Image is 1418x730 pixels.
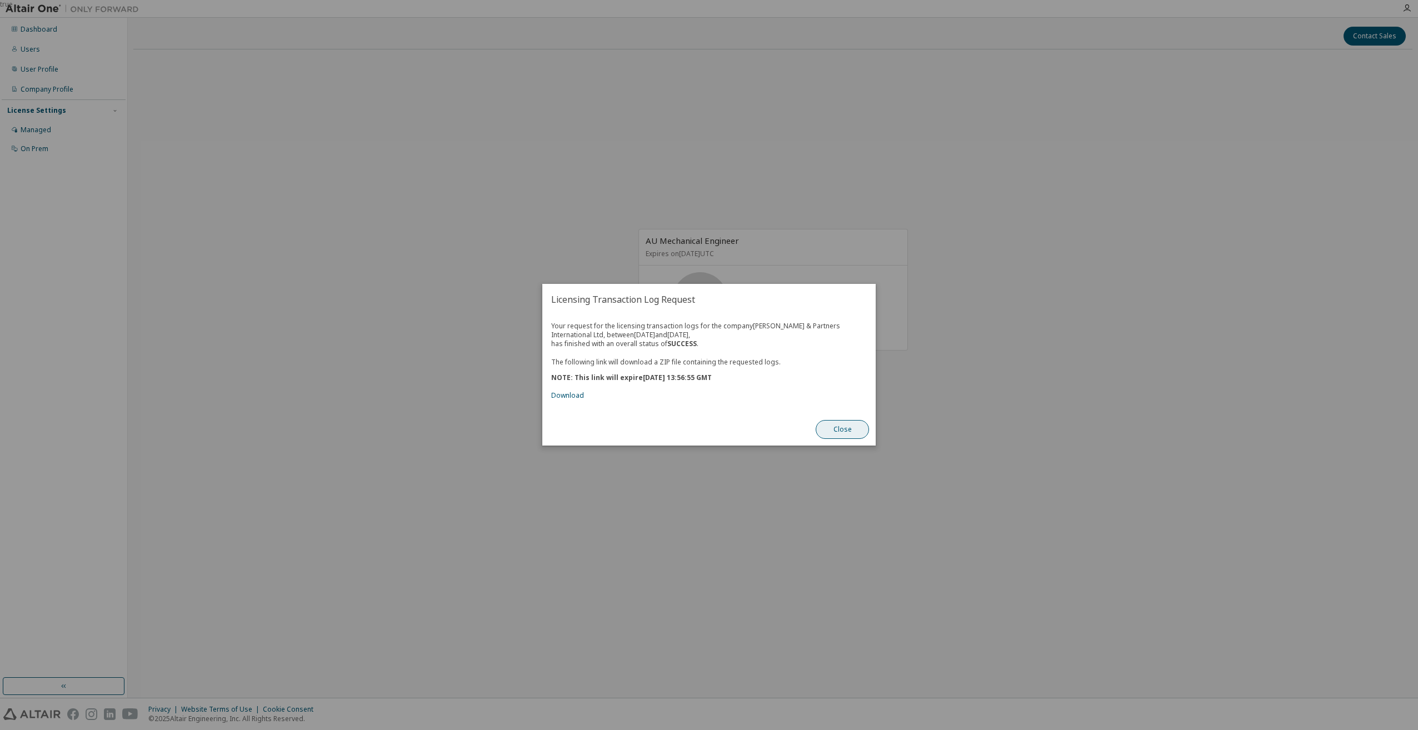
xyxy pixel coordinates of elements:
p: The following link will download a ZIP file containing the requested logs. [551,357,867,367]
button: Close [816,421,869,439]
div: Your request for the licensing transaction logs for the company [PERSON_NAME] & Partners Internat... [551,322,867,400]
b: NOTE: This link will expire [DATE] 13:56:55 GMT [551,373,712,383]
b: SUCCESS [667,339,697,348]
h2: Licensing Transaction Log Request [542,284,876,315]
a: Download [551,391,584,401]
